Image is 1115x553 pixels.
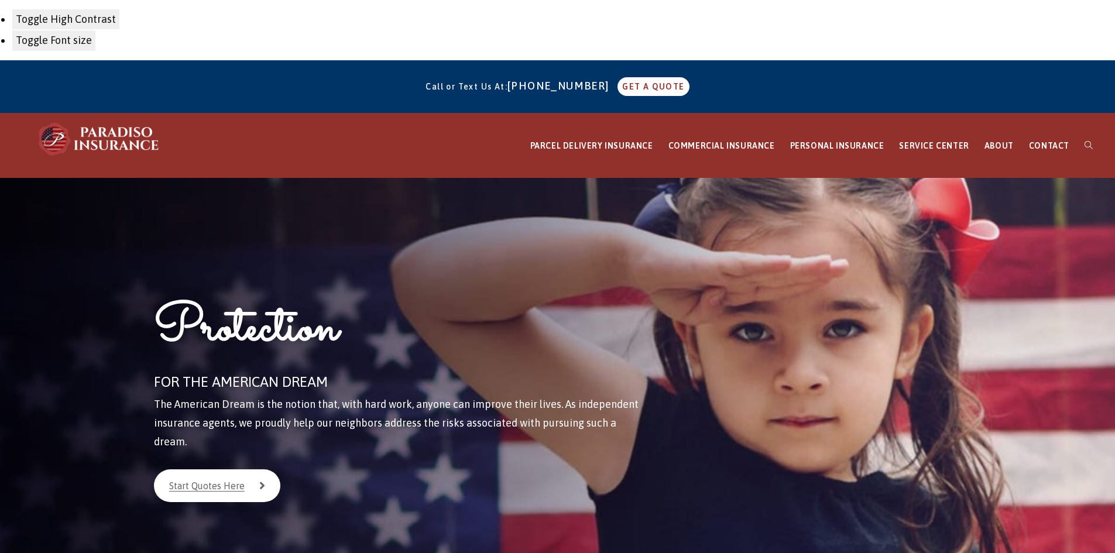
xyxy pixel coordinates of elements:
button: Toggle Font size [12,30,96,51]
a: ABOUT [977,114,1021,178]
img: Paradiso Insurance [35,122,164,157]
a: PERSONAL INSURANCE [783,114,892,178]
a: [PHONE_NUMBER] [507,80,615,92]
a: COMMERCIAL INSURANCE [661,114,783,178]
a: PARCEL DELIVERY INSURANCE [523,114,661,178]
span: Toggle Font size [16,34,92,46]
span: FOR THE AMERICAN DREAM [154,374,328,390]
span: PERSONAL INSURANCE [790,141,884,150]
span: The American Dream is the notion that, with hard work, anyone can improve their lives. As indepen... [154,398,639,448]
a: Start Quotes Here [154,469,280,502]
button: Toggle High Contrast [12,9,120,30]
span: PARCEL DELIVERY INSURANCE [530,141,653,150]
h1: Protection [154,295,644,369]
span: COMMERCIAL INSURANCE [668,141,775,150]
span: Call or Text Us At: [426,82,507,91]
span: SERVICE CENTER [899,141,969,150]
span: ABOUT [984,141,1014,150]
a: GET A QUOTE [617,77,689,96]
span: CONTACT [1029,141,1069,150]
a: CONTACT [1021,114,1077,178]
span: Toggle High Contrast [16,13,116,25]
a: SERVICE CENTER [891,114,976,178]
